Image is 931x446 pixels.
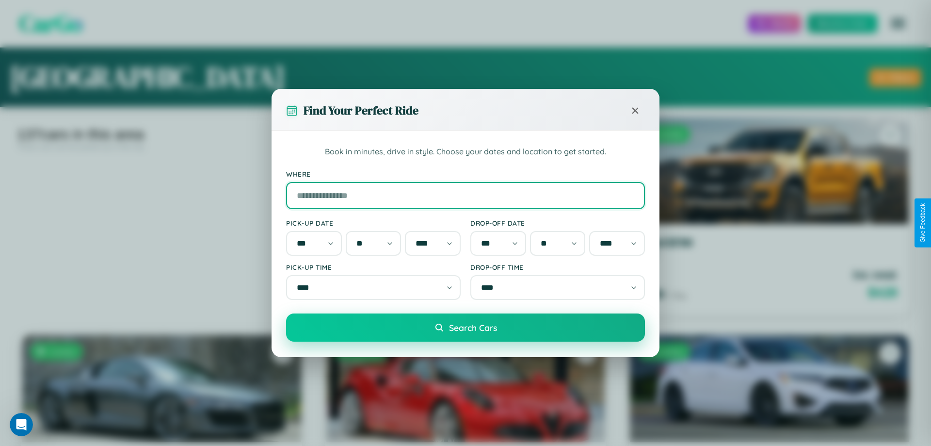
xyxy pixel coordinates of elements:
[470,219,645,227] label: Drop-off Date
[470,263,645,271] label: Drop-off Time
[286,146,645,158] p: Book in minutes, drive in style. Choose your dates and location to get started.
[304,102,418,118] h3: Find Your Perfect Ride
[449,322,497,333] span: Search Cars
[286,170,645,178] label: Where
[286,314,645,342] button: Search Cars
[286,219,461,227] label: Pick-up Date
[286,263,461,271] label: Pick-up Time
